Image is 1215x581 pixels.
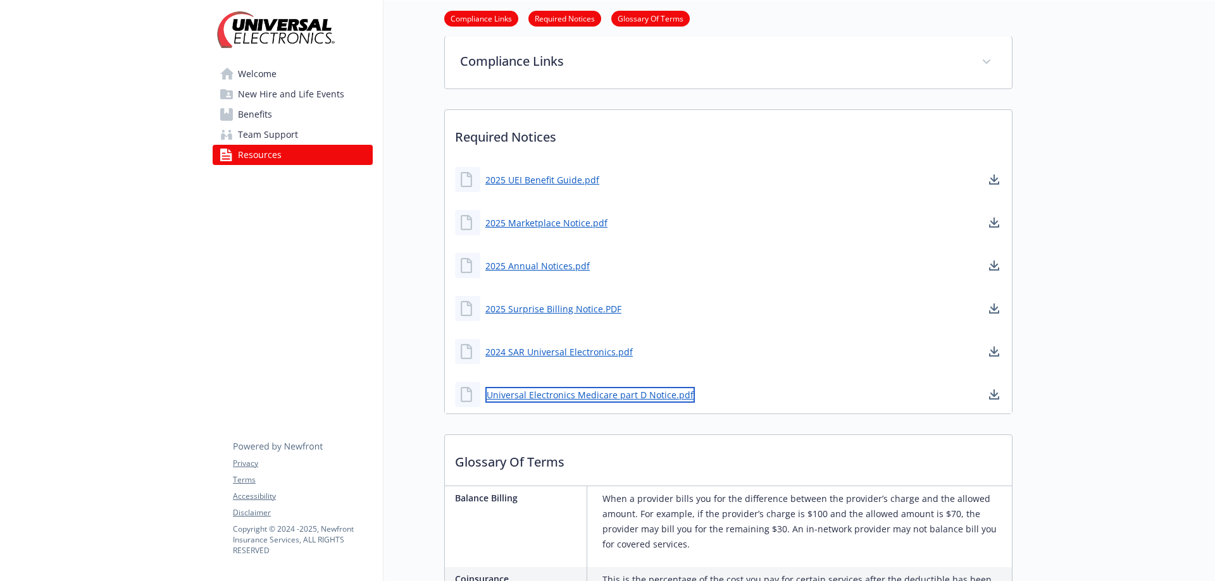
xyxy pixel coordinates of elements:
a: 2025 Marketplace Notice.pdf [485,216,607,229]
a: download document [987,387,1002,402]
p: Compliance Links [460,52,966,71]
a: Universal Electronics Medicare part D Notice.pdf [485,387,695,403]
a: 2025 Annual Notices.pdf [485,259,590,272]
span: Team Support [238,125,298,145]
p: Required Notices [445,110,1012,157]
p: Glossary Of Terms [445,435,1012,482]
a: Resources [213,145,373,165]
a: download document [987,258,1002,273]
a: 2024 SAR Universal Electronics.pdf [485,345,633,358]
a: download document [987,172,1002,187]
a: Required Notices [528,12,601,24]
a: Team Support [213,125,373,145]
a: download document [987,301,1002,316]
a: Privacy [233,458,372,469]
span: Welcome [238,64,277,84]
a: Welcome [213,64,373,84]
a: download document [987,344,1002,359]
a: 2025 UEI Benefit Guide.pdf [485,173,599,187]
span: Resources [238,145,282,165]
p: When a provider bills you for the difference between the provider’s charge and the allowed amount... [602,491,1007,552]
a: download document [987,215,1002,230]
div: Compliance Links [445,37,1012,89]
a: Glossary Of Terms [611,12,690,24]
span: Benefits [238,104,272,125]
a: Compliance Links [444,12,518,24]
p: Copyright © 2024 - 2025 , Newfront Insurance Services, ALL RIGHTS RESERVED [233,523,372,556]
a: Benefits [213,104,373,125]
a: Disclaimer [233,507,372,518]
p: Balance Billing [455,491,582,505]
span: New Hire and Life Events [238,84,344,104]
a: 2025 Surprise Billing Notice.PDF [485,302,621,315]
a: New Hire and Life Events [213,84,373,104]
a: Terms [233,474,372,486]
a: Accessibility [233,491,372,502]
